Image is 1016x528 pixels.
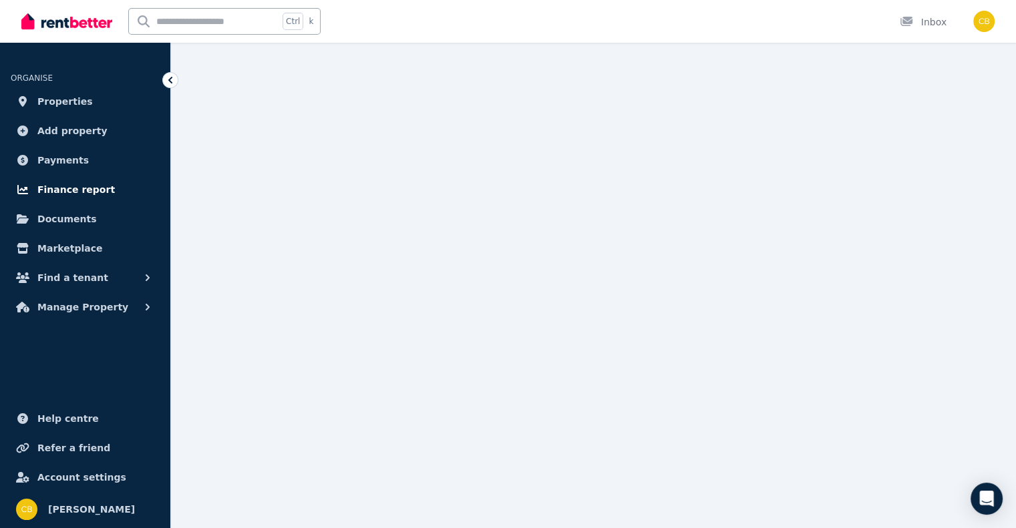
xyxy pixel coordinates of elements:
[37,270,108,286] span: Find a tenant
[900,15,947,29] div: Inbox
[11,464,160,491] a: Account settings
[971,483,1003,515] div: Open Intercom Messenger
[37,240,102,256] span: Marketplace
[11,147,160,174] a: Payments
[11,235,160,262] a: Marketplace
[11,206,160,232] a: Documents
[11,405,160,432] a: Help centre
[11,117,160,144] a: Add property
[21,11,112,31] img: RentBetter
[11,88,160,115] a: Properties
[11,435,160,461] a: Refer a friend
[11,264,160,291] button: Find a tenant
[37,440,110,456] span: Refer a friend
[37,211,97,227] span: Documents
[37,123,108,139] span: Add property
[48,501,135,517] span: [PERSON_NAME]
[37,411,99,427] span: Help centre
[309,16,313,27] span: k
[37,152,89,168] span: Payments
[37,299,128,315] span: Manage Property
[283,13,303,30] span: Ctrl
[16,499,37,520] img: Carolina Benzo
[11,73,53,83] span: ORGANISE
[11,176,160,203] a: Finance report
[37,469,126,485] span: Account settings
[11,294,160,320] button: Manage Property
[973,11,995,32] img: Carolina Benzo
[37,182,115,198] span: Finance report
[37,93,93,109] span: Properties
